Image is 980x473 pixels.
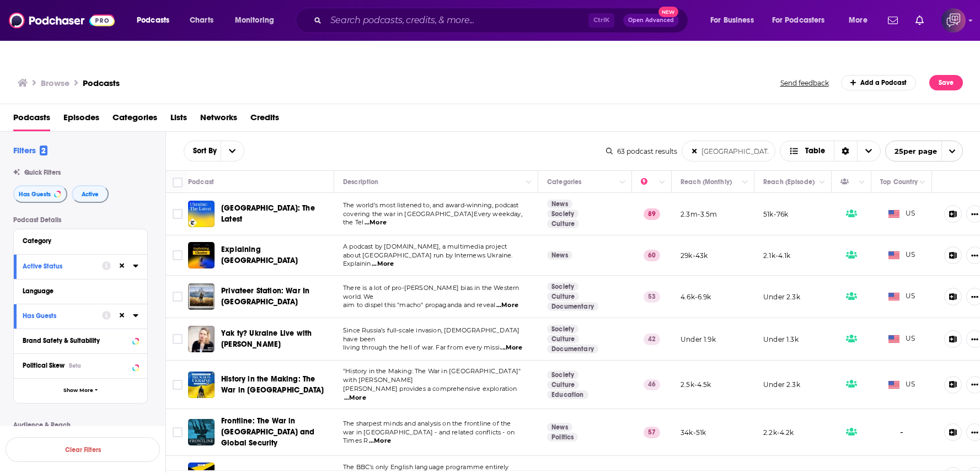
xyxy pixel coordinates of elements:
[644,250,660,261] p: 60
[369,437,391,445] span: ...More
[547,335,579,343] a: Culture
[681,175,732,189] div: Reach (Monthly)
[184,147,221,155] span: Sort By
[188,283,215,310] img: Privateer Station: War In Ukraine
[547,433,578,442] a: Politics
[641,175,656,189] div: Power Score
[173,334,183,344] span: Toggle select row
[840,175,856,189] div: Has Guests
[941,8,966,33] button: Show profile menu
[888,208,915,219] span: US
[23,358,138,372] button: Political SkewBeta
[888,250,915,261] span: US
[183,12,220,29] a: Charts
[13,145,47,155] h2: Filters
[23,237,131,245] div: Category
[547,282,579,291] a: Society
[343,175,378,189] div: Description
[19,191,51,197] span: Has Guests
[681,428,706,437] p: 34k-51k
[221,203,315,224] span: [GEOGRAPHIC_DATA]: The Latest
[763,292,800,302] p: Under 2.3k
[547,175,581,189] div: Categories
[763,335,799,344] p: Under 1.3k
[13,185,67,203] button: Has Guests
[170,109,187,131] span: Lists
[547,423,572,432] a: News
[681,380,711,389] p: 2.5k-4.5k
[547,390,588,399] a: Education
[547,370,579,379] a: Society
[188,372,215,398] img: History in the Making: The War in Ukraine
[6,437,160,462] button: Clear Filters
[547,292,579,301] a: Culture
[780,141,881,162] button: Choose View
[623,14,679,27] button: Open AdvancedNew
[805,147,825,155] span: Table
[372,260,394,268] span: ...More
[644,427,660,438] p: 57
[343,251,512,268] span: about [GEOGRAPHIC_DATA] run by Internews Ukraine. Explainin
[23,312,95,320] div: Has Guests
[235,13,274,28] span: Monitoring
[221,416,315,448] span: Frontline: The War in [GEOGRAPHIC_DATA] and Global Security
[326,12,588,29] input: Search podcasts, credits, & more...
[547,302,598,311] a: Documentary
[173,427,183,437] span: Toggle select row
[606,147,677,155] div: 63 podcast results
[173,209,183,219] span: Toggle select row
[23,259,102,273] button: Active Status
[40,146,47,155] span: 2
[777,78,832,88] button: Send feedback
[547,200,572,208] a: News
[900,426,903,439] span: -
[343,428,515,445] span: war in [GEOGRAPHIC_DATA] - and related conflicts - on Times R
[250,109,279,131] a: Credits
[911,11,928,30] a: Show notifications dropdown
[188,326,215,352] img: Yak ty? Ukraine Live with Luzia Tschirky
[616,176,629,189] button: Column Actions
[63,388,93,394] span: Show More
[343,284,519,300] span: There is a lot of pro-[PERSON_NAME] bias in the Western world. We
[628,18,674,23] span: Open Advanced
[738,176,752,189] button: Column Actions
[588,13,614,28] span: Ctrl K
[23,287,131,295] div: Language
[365,218,387,227] span: ...More
[888,334,915,345] span: US
[343,243,507,250] span: A podcast by [DOMAIN_NAME], a multimedia project
[82,191,99,197] span: Active
[885,141,963,162] button: open menu
[343,343,500,351] span: living through the hell of war. Far from every missi
[41,78,69,88] h3: Browse
[772,13,825,28] span: For Podcasters
[547,380,579,389] a: Culture
[343,463,509,471] span: The BBC’s only English language programme entirely
[816,176,829,189] button: Column Actions
[188,242,215,268] img: Explaining Ukraine
[113,109,157,131] a: Categories
[23,234,138,248] button: Category
[221,286,309,307] span: Privateer Station: War In [GEOGRAPHIC_DATA]
[855,176,869,189] button: Column Actions
[227,12,288,29] button: open menu
[173,380,183,390] span: Toggle select row
[306,8,699,33] div: Search podcasts, credits, & more...
[23,309,102,322] button: Has Guests
[188,419,215,445] a: Frontline: The War in Ukraine and Global Security
[24,169,61,176] span: Quick Filters
[886,143,937,160] span: 25 per page
[547,219,579,228] a: Culture
[681,335,716,344] p: Under 1.9k
[880,175,918,189] div: Top Country
[929,75,963,90] button: Save
[9,10,115,31] img: Podchaser - Follow, Share and Rate Podcasts
[69,362,81,369] div: Beta
[547,325,579,334] a: Society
